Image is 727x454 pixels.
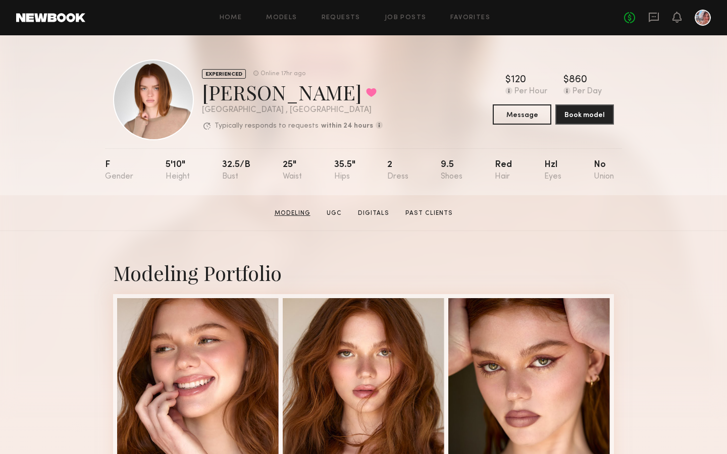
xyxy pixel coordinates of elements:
div: Hzl [544,160,561,181]
a: Job Posts [385,15,427,21]
div: [PERSON_NAME] [202,79,383,105]
a: Past Clients [401,209,457,218]
div: Per Hour [514,87,547,96]
div: 860 [569,75,587,85]
b: within 24 hours [321,123,373,130]
div: Per Day [573,87,602,96]
p: Typically responds to requests [215,123,319,130]
div: Red [495,160,512,181]
a: UGC [323,209,346,218]
div: 9.5 [441,160,462,181]
div: 25" [283,160,302,181]
div: $ [505,75,511,85]
div: No [594,160,614,181]
a: Requests [322,15,360,21]
div: $ [563,75,569,85]
div: 5'10" [166,160,190,181]
a: Home [220,15,242,21]
button: Message [493,104,551,125]
div: F [105,160,133,181]
div: Modeling Portfolio [113,259,614,286]
a: Favorites [450,15,490,21]
div: Online 17hr ago [261,71,305,77]
a: Modeling [271,209,315,218]
div: [GEOGRAPHIC_DATA] , [GEOGRAPHIC_DATA] [202,106,383,115]
div: 120 [511,75,526,85]
a: Digitals [354,209,393,218]
a: Models [266,15,297,21]
div: 2 [387,160,408,181]
div: 35.5" [334,160,355,181]
button: Book model [555,104,614,125]
div: 32.5/b [222,160,250,181]
div: EXPERIENCED [202,69,246,79]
